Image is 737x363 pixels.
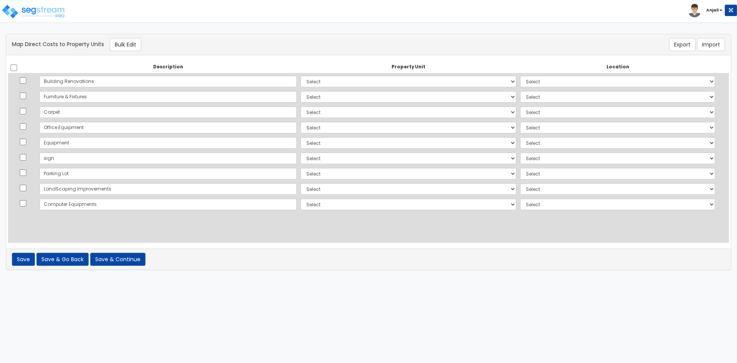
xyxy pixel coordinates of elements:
[299,61,518,73] th: Property Unit
[706,7,719,13] b: Anjali
[36,253,89,266] button: Save & Go Back
[669,38,696,51] button: Export
[1,4,66,19] img: logo_pro_r.png
[110,38,141,51] button: Bulk Edit
[518,61,717,73] th: Location
[38,61,299,73] th: Description
[697,38,725,51] button: Import
[688,4,701,17] img: avatar.png
[90,253,145,266] button: Save & Continue
[6,38,489,51] div: Map Direct Costs to Property Units
[12,253,35,266] button: Save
